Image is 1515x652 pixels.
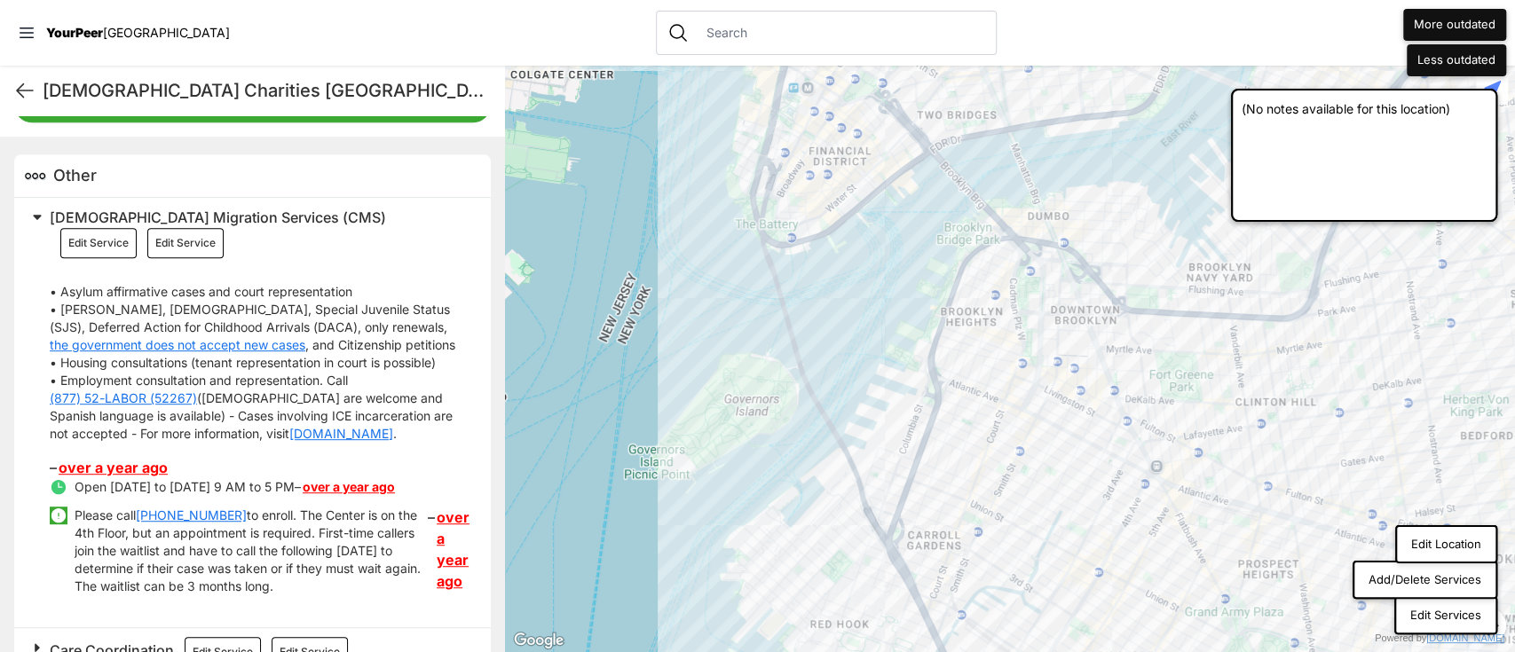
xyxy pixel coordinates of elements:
[1375,631,1504,646] div: Powered by
[136,507,247,524] a: [PHONE_NUMBER]
[103,25,230,40] span: [GEOGRAPHIC_DATA]
[509,629,568,652] img: Google
[1403,9,1506,41] button: More outdated
[50,265,469,443] p: • Asylum affirmative cases and court representation • [PERSON_NAME], [DEMOGRAPHIC_DATA], Special ...
[75,478,395,496] p: –
[50,208,386,226] span: [DEMOGRAPHIC_DATA] Migration Services (CMS)
[50,507,469,595] li: –
[303,479,395,494] a: over a year ago
[289,425,393,443] a: [DOMAIN_NAME]
[46,27,230,38] a: YourPeer[GEOGRAPHIC_DATA]
[509,629,568,652] a: Open this area in Google Maps (opens a new window)
[75,507,428,595] p: Please call to enroll. The Center is on the 4th Floor, but an appointment is required. First-time...
[43,78,491,103] h1: [DEMOGRAPHIC_DATA] Charities [GEOGRAPHIC_DATA] and [GEOGRAPHIC_DATA]
[50,389,197,407] a: (877) 52-LABOR (52267)
[59,459,168,476] a: over a year ago
[46,25,103,40] span: YourPeer
[1426,632,1504,643] a: [DOMAIN_NAME]
[50,336,305,354] a: the government does not accept new cases
[696,24,985,42] input: Search
[75,479,295,494] span: Open [DATE] to [DATE] 9 AM to 5 PM
[1231,89,1497,222] div: (No notes available for this location)
[50,265,469,606] div: –
[53,166,97,185] span: Other
[1407,44,1506,76] button: Less outdated
[1395,525,1497,564] button: Edit Location
[147,228,224,258] button: Edit Service
[60,228,137,258] button: Edit Service
[437,507,469,592] a: over a year ago
[1394,596,1497,635] button: Edit Services
[1353,561,1497,600] button: Add/Delete Services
